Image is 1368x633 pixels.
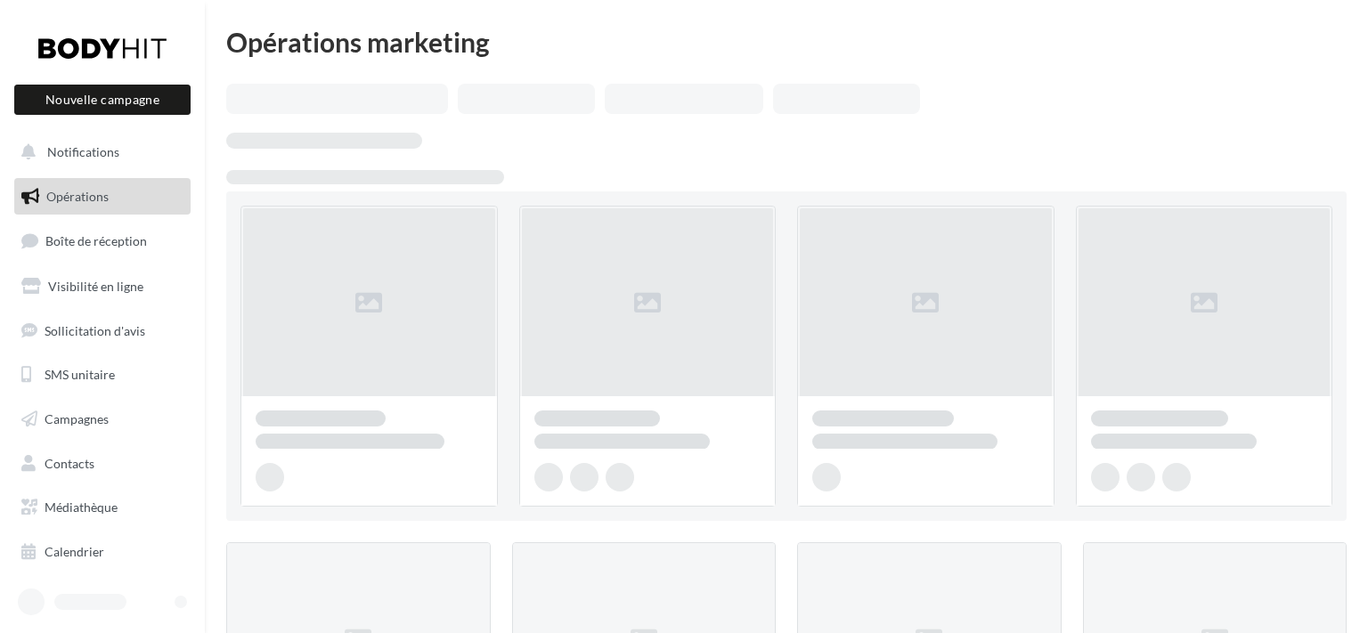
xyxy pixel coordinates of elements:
[47,144,119,159] span: Notifications
[11,356,194,394] a: SMS unitaire
[45,456,94,471] span: Contacts
[46,189,109,204] span: Opérations
[226,28,1347,55] div: Opérations marketing
[11,268,194,305] a: Visibilité en ligne
[45,411,109,426] span: Campagnes
[11,533,194,571] a: Calendrier
[11,312,194,350] a: Sollicitation d'avis
[11,134,187,171] button: Notifications
[11,445,194,483] a: Contacts
[14,85,191,115] button: Nouvelle campagne
[45,322,145,337] span: Sollicitation d'avis
[48,279,143,294] span: Visibilité en ligne
[45,499,118,515] span: Médiathèque
[11,489,194,526] a: Médiathèque
[45,544,104,559] span: Calendrier
[45,233,147,248] span: Boîte de réception
[11,178,194,215] a: Opérations
[11,401,194,438] a: Campagnes
[11,222,194,260] a: Boîte de réception
[45,367,115,382] span: SMS unitaire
